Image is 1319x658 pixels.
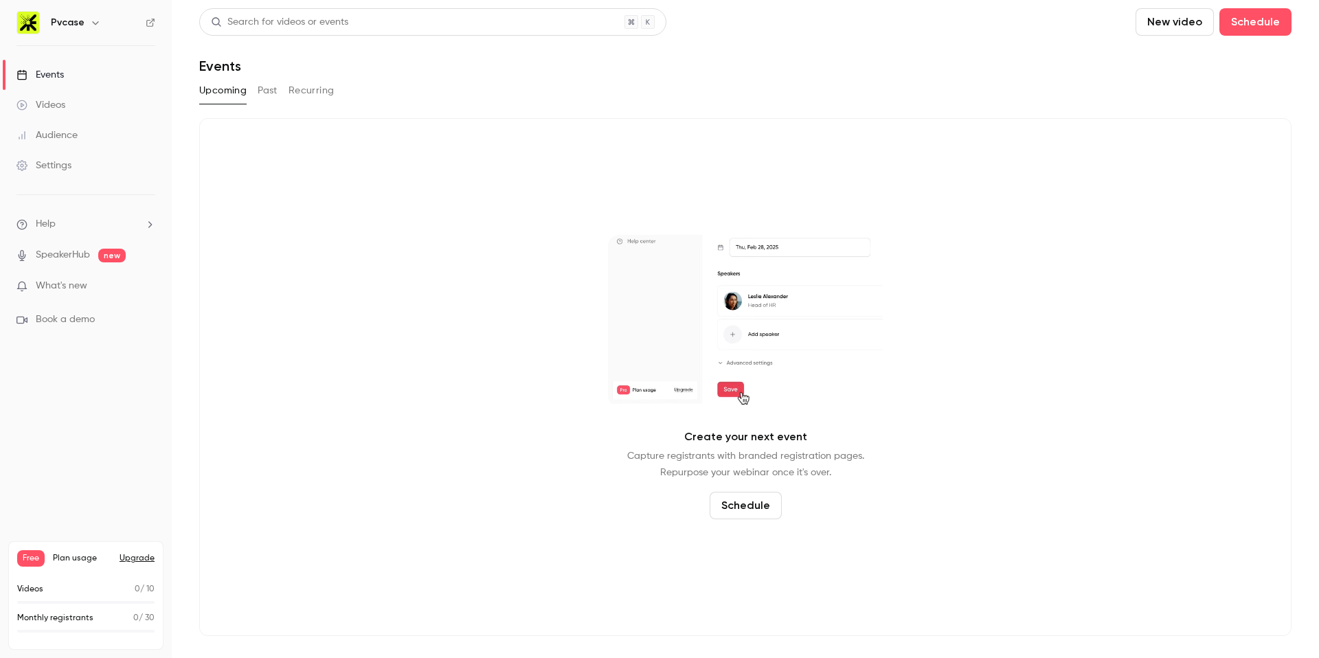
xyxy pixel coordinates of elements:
p: Monthly registrants [17,612,93,624]
div: Videos [16,98,65,112]
p: Capture registrants with branded registration pages. Repurpose your webinar once it's over. [627,448,864,481]
span: What's new [36,279,87,293]
span: Plan usage [53,553,111,564]
p: / 30 [133,612,155,624]
a: SpeakerHub [36,248,90,262]
span: 0 [133,614,139,622]
img: Pvcase [17,12,39,34]
h1: Events [199,58,241,74]
span: 0 [135,585,140,593]
button: Schedule [710,492,782,519]
button: Past [258,80,278,102]
p: Create your next event [684,429,807,445]
span: Book a demo [36,313,95,327]
p: Videos [17,583,43,595]
button: Schedule [1219,8,1292,36]
button: Recurring [289,80,335,102]
div: Events [16,68,64,82]
button: New video [1136,8,1214,36]
h6: Pvcase [51,16,84,30]
span: new [98,249,126,262]
div: Search for videos or events [211,15,348,30]
div: Settings [16,159,71,172]
li: help-dropdown-opener [16,217,155,231]
button: Upgrade [120,553,155,564]
div: Audience [16,128,78,142]
span: Help [36,217,56,231]
iframe: Noticeable Trigger [139,280,155,293]
span: Free [17,550,45,567]
button: Upcoming [199,80,247,102]
p: / 10 [135,583,155,595]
